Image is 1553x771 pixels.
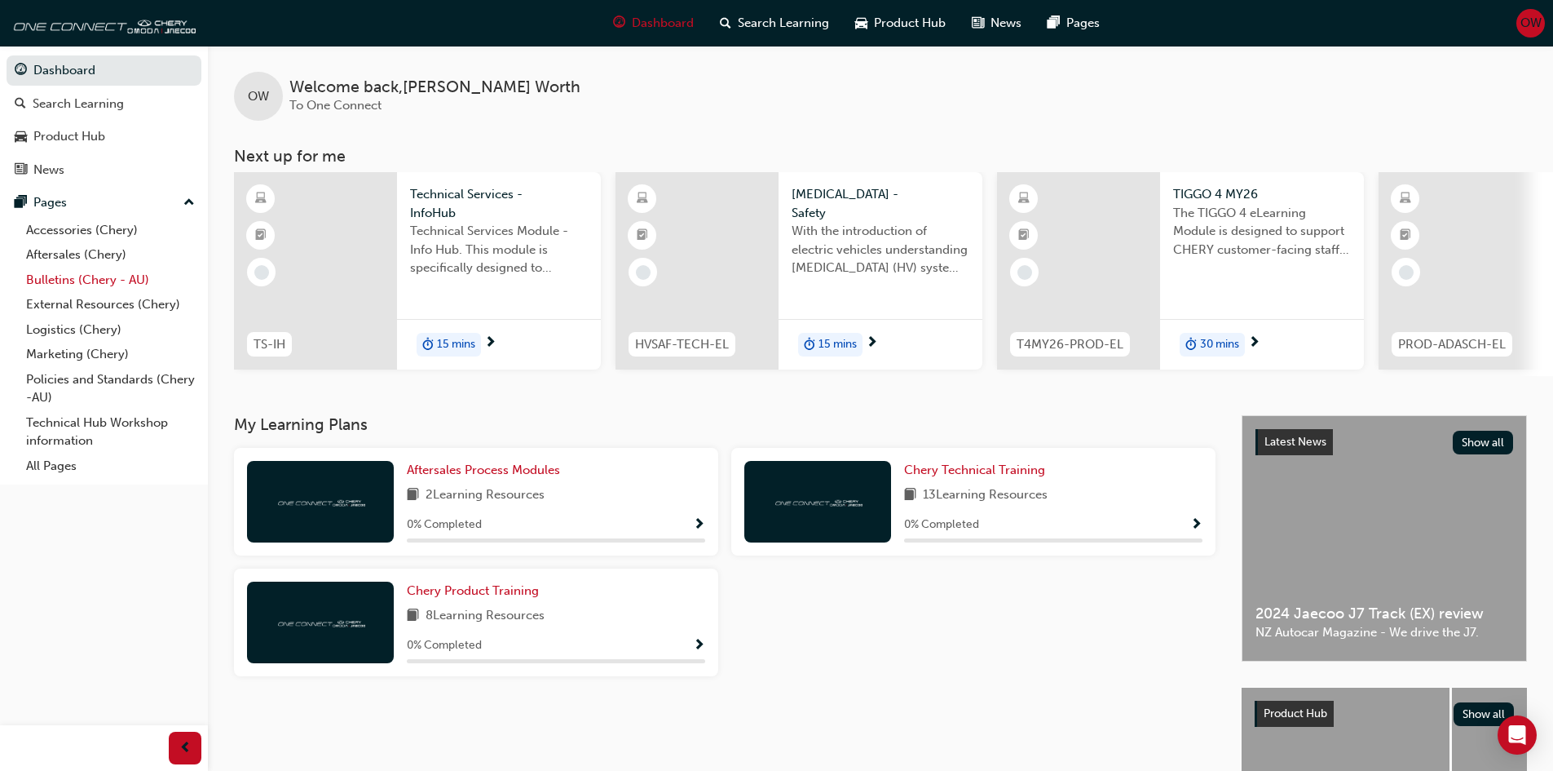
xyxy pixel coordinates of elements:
span: 0 % Completed [407,636,482,655]
span: 15 mins [818,335,857,354]
span: learningRecordVerb_NONE-icon [1017,265,1032,280]
span: learningRecordVerb_NONE-icon [1399,265,1414,280]
span: 0 % Completed [407,516,482,534]
span: booktick-icon [637,225,648,246]
a: Latest NewsShow all [1255,429,1513,455]
span: guage-icon [613,13,625,33]
div: Search Learning [33,95,124,113]
span: 0 % Completed [904,516,979,534]
a: News [7,155,201,185]
div: News [33,161,64,179]
div: Open Intercom Messenger [1498,716,1537,755]
button: DashboardSearch LearningProduct HubNews [7,52,201,188]
span: TIGGO 4 MY26 [1173,185,1351,204]
span: booktick-icon [1400,225,1411,246]
span: prev-icon [179,738,192,759]
span: news-icon [15,163,27,178]
span: HVSAF-TECH-EL [635,335,729,354]
a: Product Hub [7,122,201,152]
span: Show Progress [693,639,705,654]
span: learningRecordVerb_NONE-icon [636,265,651,280]
span: Product Hub [874,14,946,33]
a: guage-iconDashboard [600,7,707,40]
span: Welcome back , [PERSON_NAME] Worth [289,78,580,97]
h3: My Learning Plans [234,415,1215,434]
span: booktick-icon [255,225,267,246]
a: car-iconProduct Hub [842,7,959,40]
span: booktick-icon [1018,225,1030,246]
span: TS-IH [254,335,285,354]
span: book-icon [407,485,419,506]
span: duration-icon [804,335,815,356]
a: Accessories (Chery) [20,218,201,243]
span: Product Hub [1264,707,1327,720]
span: Technical Services - InfoHub [410,185,588,222]
span: book-icon [904,485,916,506]
img: oneconnect [276,614,365,630]
span: To One Connect [289,98,382,113]
button: Show all [1454,702,1515,726]
span: car-icon [15,130,27,144]
span: search-icon [15,97,26,112]
button: Pages [7,188,201,218]
span: learningResourceType_ELEARNING-icon [1018,188,1030,210]
span: learningResourceType_ELEARNING-icon [1400,188,1411,210]
span: 8 Learning Resources [426,606,545,627]
img: oneconnect [276,494,365,509]
span: With the introduction of electric vehicles understanding [MEDICAL_DATA] (HV) systems is critical ... [792,222,969,277]
a: Bulletins (Chery - AU) [20,268,201,293]
span: 2024 Jaecoo J7 Track (EX) review [1255,605,1513,623]
span: Aftersales Process Modules [407,463,560,477]
a: Aftersales (Chery) [20,242,201,268]
span: 15 mins [437,335,475,354]
span: Show Progress [1190,518,1202,533]
span: pages-icon [1048,13,1060,33]
button: Show Progress [1190,515,1202,535]
span: [MEDICAL_DATA] - Safety [792,185,969,222]
span: up-icon [183,193,195,214]
span: 13 Learning Resources [923,485,1048,506]
span: OW [248,87,269,106]
a: External Resources (Chery) [20,292,201,317]
span: Chery Technical Training [904,463,1045,477]
span: learningRecordVerb_NONE-icon [254,265,269,280]
a: Technical Hub Workshop information [20,410,201,454]
img: oneconnect [8,7,196,39]
img: oneconnect [773,494,863,509]
a: news-iconNews [959,7,1035,40]
div: Pages [33,193,67,212]
span: car-icon [855,13,867,33]
a: TS-IHTechnical Services - InfoHubTechnical Services Module - Info Hub. This module is specificall... [234,172,601,370]
a: Policies and Standards (Chery -AU) [20,367,201,410]
span: learningResourceType_ELEARNING-icon [255,188,267,210]
a: Latest NewsShow all2024 Jaecoo J7 Track (EX) reviewNZ Autocar Magazine - We drive the J7. [1242,415,1527,662]
span: The TIGGO 4 eLearning Module is designed to support CHERY customer-facing staff with the product ... [1173,204,1351,259]
span: pages-icon [15,196,27,210]
a: pages-iconPages [1035,7,1113,40]
button: OW [1516,9,1545,38]
span: OW [1520,14,1542,33]
span: 30 mins [1200,335,1239,354]
span: T4MY26-PROD-EL [1017,335,1123,354]
span: PROD-ADASCH-EL [1398,335,1506,354]
button: Show all [1453,431,1514,454]
span: News [990,14,1021,33]
h3: Next up for me [208,147,1553,166]
span: 2 Learning Resources [426,485,545,506]
span: news-icon [972,13,984,33]
a: Dashboard [7,55,201,86]
span: Pages [1066,14,1100,33]
a: Logistics (Chery) [20,317,201,343]
span: next-icon [484,336,496,351]
span: duration-icon [422,335,434,356]
span: duration-icon [1185,335,1197,356]
span: Latest News [1264,435,1326,449]
span: Dashboard [632,14,694,33]
span: learningResourceType_ELEARNING-icon [637,188,648,210]
span: next-icon [1248,336,1260,351]
span: next-icon [866,336,878,351]
a: Search Learning [7,89,201,119]
a: search-iconSearch Learning [707,7,842,40]
a: Marketing (Chery) [20,342,201,367]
